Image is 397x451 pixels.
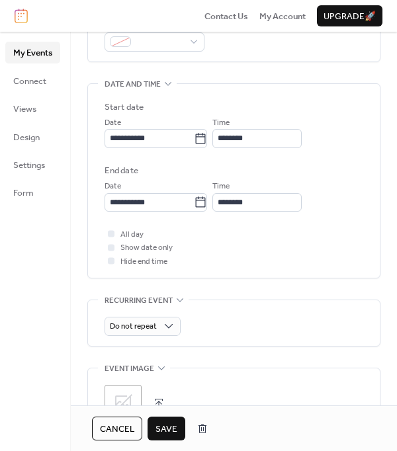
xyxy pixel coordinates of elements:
div: ; [105,385,142,422]
a: Contact Us [204,9,248,22]
a: My Account [259,9,306,22]
span: My Events [13,46,52,60]
span: Design [13,131,40,144]
span: Hide end time [120,255,167,268]
div: Start date [105,101,144,114]
span: Cancel [100,423,134,436]
span: Date [105,180,121,193]
span: Settings [13,159,45,172]
a: Views [5,98,60,119]
a: Design [5,126,60,147]
span: Event image [105,362,154,375]
span: Views [13,102,36,116]
span: Date and time [105,77,161,91]
span: My Account [259,10,306,23]
span: Date [105,116,121,130]
span: All day [120,228,144,241]
span: Show date only [120,241,173,255]
a: Settings [5,154,60,175]
img: logo [15,9,28,23]
a: My Events [5,42,60,63]
span: Time [212,116,230,130]
button: Save [148,417,185,440]
span: Connect [13,75,46,88]
span: Save [155,423,177,436]
a: Connect [5,70,60,91]
div: End date [105,164,138,177]
span: Form [13,186,34,200]
span: Upgrade 🚀 [324,10,376,23]
span: Contact Us [204,10,248,23]
span: Do not repeat [110,319,157,334]
span: Time [212,180,230,193]
button: Upgrade🚀 [317,5,382,26]
a: Form [5,182,60,203]
span: Recurring event [105,294,173,307]
button: Cancel [92,417,142,440]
